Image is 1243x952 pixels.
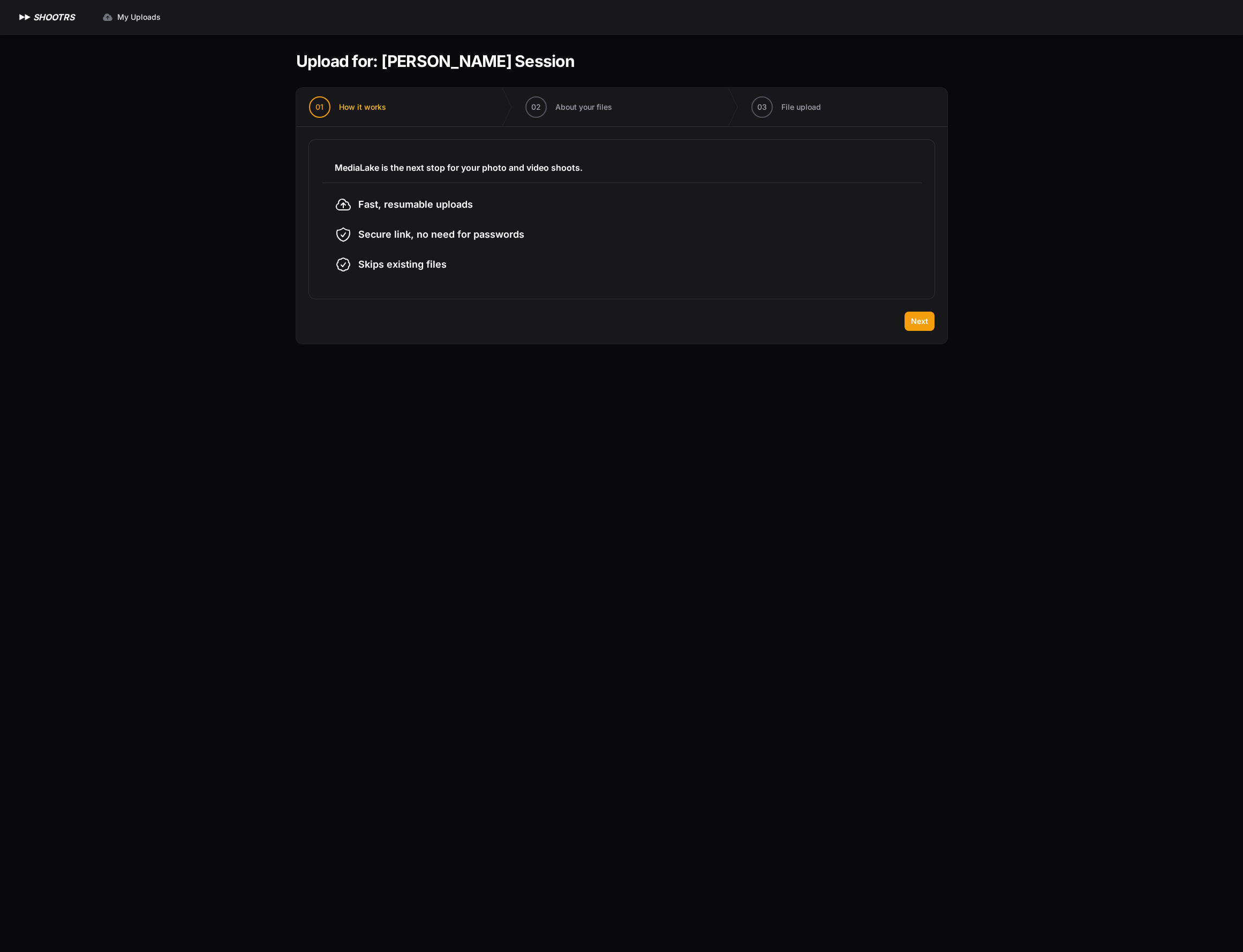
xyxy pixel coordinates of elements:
[757,102,767,112] span: 03
[296,88,399,126] button: 01 How it works
[555,102,612,112] span: About your files
[339,102,386,112] span: How it works
[296,51,575,71] h1: Upload for: [PERSON_NAME] Session
[739,88,834,126] button: 03 File upload
[531,102,541,112] span: 02
[17,11,33,24] img: SHOOTRS
[33,11,74,24] h1: SHOOTRS
[911,316,928,327] span: Next
[335,161,909,174] h3: MediaLake is the next stop for your photo and video shoots.
[358,197,473,212] span: Fast, resumable uploads
[905,312,935,331] button: Next
[781,102,821,112] span: File upload
[358,227,524,242] span: Secure link, no need for passwords
[96,7,167,27] a: My Uploads
[315,102,323,112] span: 01
[513,88,625,126] button: 02 About your files
[117,12,161,22] span: My Uploads
[358,257,447,272] span: Skips existing files
[17,11,74,24] a: SHOOTRS SHOOTRS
